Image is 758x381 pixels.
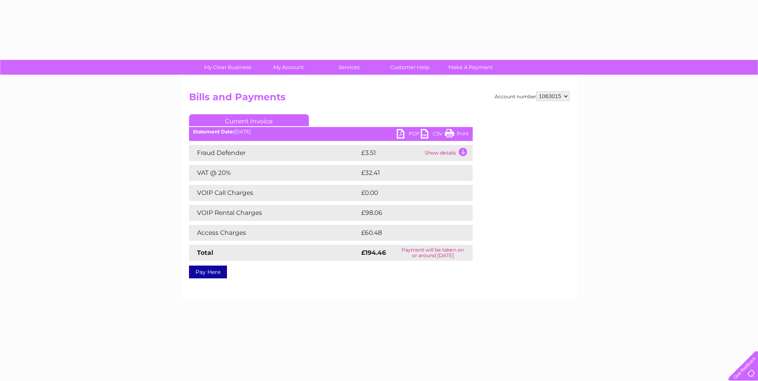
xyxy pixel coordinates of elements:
a: Pay Here [189,266,227,278]
td: Fraud Defender [189,145,359,161]
a: Services [316,60,382,75]
a: Customer Help [377,60,443,75]
td: VOIP Call Charges [189,185,359,201]
td: £0.00 [359,185,454,201]
a: CSV [421,129,445,141]
td: £98.06 [359,205,457,221]
a: Make A Payment [438,60,503,75]
td: £3.51 [359,145,423,161]
td: VAT @ 20% [189,165,359,181]
td: £32.41 [359,165,456,181]
div: [DATE] [189,129,473,135]
a: My Clear Business [195,60,261,75]
td: Show details [423,145,473,161]
td: VOIP Rental Charges [189,205,359,221]
a: Current Invoice [189,114,309,126]
a: Print [445,129,469,141]
td: Payment will be taken on or around [DATE] [393,245,472,261]
a: PDF [397,129,421,141]
strong: £194.46 [361,249,386,256]
a: My Account [255,60,321,75]
b: Statement Date: [193,129,234,135]
strong: Total [197,249,213,256]
h2: Bills and Payments [189,91,569,107]
td: £60.48 [359,225,457,241]
div: Account number [495,91,569,101]
td: Access Charges [189,225,359,241]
